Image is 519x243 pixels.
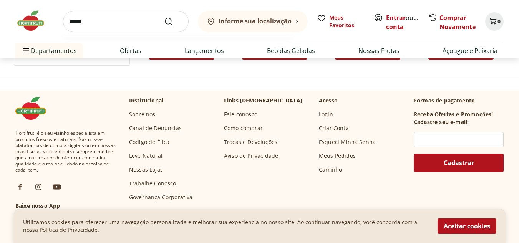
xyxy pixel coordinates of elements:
[224,124,263,132] a: Como comprar
[414,118,469,126] h3: Cadastre seu e-mail:
[15,202,117,210] h3: Baixe nosso App
[129,166,163,174] a: Nossas Lojas
[319,97,338,104] p: Acesso
[129,124,182,132] a: Canal de Denúncias
[329,14,365,29] span: Meus Favoritos
[439,13,476,31] a: Comprar Novamente
[444,160,474,166] span: Cadastrar
[22,41,31,60] button: Menu
[386,13,420,31] span: ou
[22,41,77,60] span: Departamentos
[129,193,193,201] a: Governança Corporativa
[129,138,169,146] a: Código de Ética
[63,11,189,32] input: search
[267,46,315,55] a: Bebidas Geladas
[15,130,117,173] span: Hortifruti é o seu vizinho especialista em produtos frescos e naturais. Nas nossas plataformas de...
[386,13,428,31] a: Criar conta
[185,46,224,55] a: Lançamentos
[414,154,504,172] button: Cadastrar
[164,17,182,26] button: Submit Search
[129,180,176,187] a: Trabalhe Conosco
[23,218,428,234] p: Utilizamos cookies para oferecer uma navegação personalizada e melhorar sua experiencia no nosso ...
[485,12,504,31] button: Carrinho
[15,97,54,120] img: Hortifruti
[319,152,356,160] a: Meus Pedidos
[224,152,278,160] a: Aviso de Privacidade
[198,11,308,32] button: Informe sua localização
[319,111,333,118] a: Login
[443,46,497,55] a: Açougue e Peixaria
[497,18,501,25] span: 0
[224,138,277,146] a: Trocas e Devoluções
[414,111,493,118] h3: Receba Ofertas e Promoções!
[224,111,257,118] a: Fale conosco
[219,17,292,25] b: Informe sua localização
[438,218,496,234] button: Aceitar cookies
[15,182,25,192] img: fb
[317,14,365,29] a: Meus Favoritos
[319,166,342,174] a: Carrinho
[52,182,61,192] img: ytb
[319,124,349,132] a: Criar Conta
[15,9,54,32] img: Hortifruti
[358,46,400,55] a: Nossas Frutas
[120,46,141,55] a: Ofertas
[319,138,376,146] a: Esqueci Minha Senha
[386,13,406,22] a: Entrar
[34,182,43,192] img: ig
[224,97,302,104] p: Links [DEMOGRAPHIC_DATA]
[129,111,155,118] a: Sobre nós
[414,97,504,104] p: Formas de pagamento
[129,152,162,160] a: Leve Natural
[129,97,163,104] p: Institucional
